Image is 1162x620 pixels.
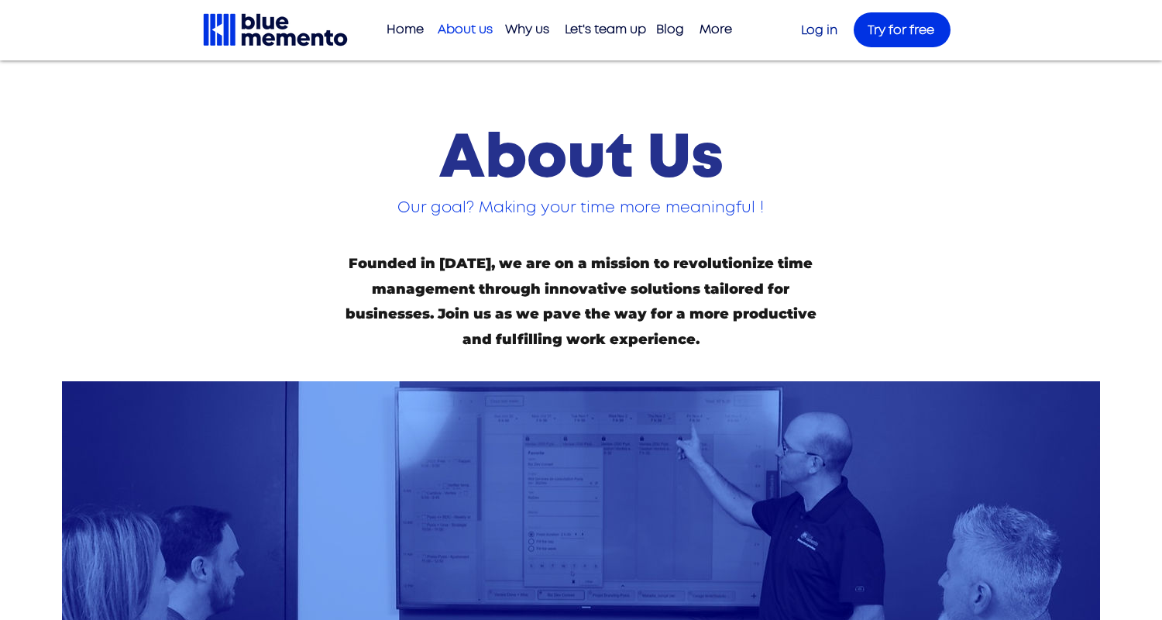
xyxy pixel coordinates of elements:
span: Our goal? Making your time more meaningful ! [397,200,764,215]
p: More [692,17,740,43]
nav: Site [379,17,740,43]
a: Log in [801,24,837,36]
a: Home [379,17,430,43]
span: Founded in [DATE], we are on a mission to revolutionize time management through innovative soluti... [346,255,816,347]
span: About Us [439,128,724,189]
p: About us [430,17,500,43]
a: Blog [648,17,692,43]
img: Blue Memento black logo [201,12,349,48]
p: Let's team up [557,17,654,43]
a: Why us [497,17,557,43]
span: Try for free [868,24,934,36]
p: Home [379,17,431,43]
a: About us [430,17,497,43]
a: Try for free [854,12,951,47]
a: Let's team up [557,17,648,43]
